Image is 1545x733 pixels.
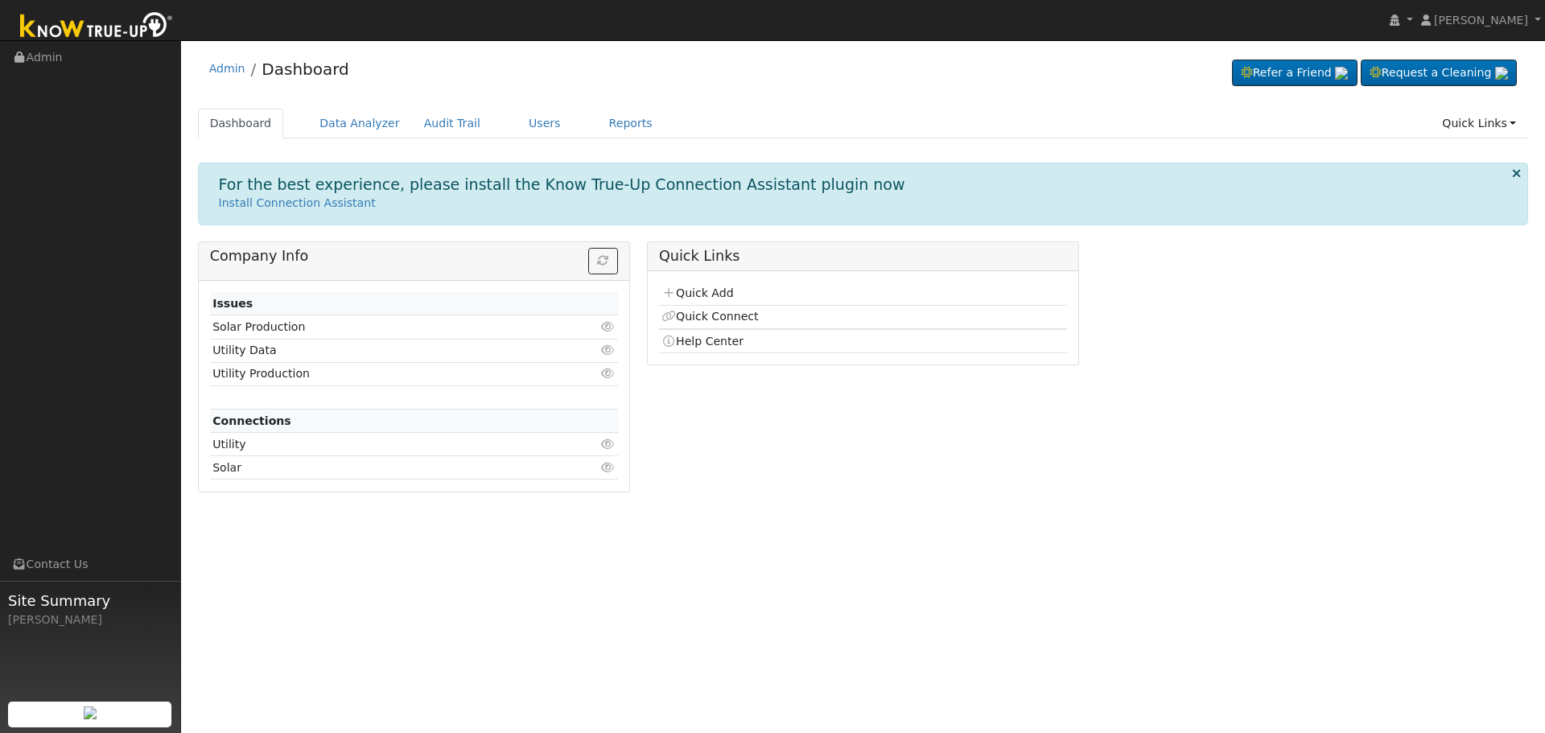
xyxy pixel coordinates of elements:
i: Click to view [601,368,616,379]
a: Request a Cleaning [1361,60,1517,87]
i: Click to view [601,344,616,356]
h5: Company Info [210,248,618,265]
a: Quick Connect [661,310,758,323]
a: Refer a Friend [1232,60,1358,87]
h5: Quick Links [659,248,1067,265]
a: Data Analyzer [307,109,412,138]
strong: Connections [212,414,291,427]
td: Solar Production [210,315,552,339]
i: Click to view [601,439,616,450]
h1: For the best experience, please install the Know True-Up Connection Assistant plugin now [219,175,905,194]
img: Know True-Up [12,9,181,45]
a: Dashboard [262,60,349,79]
td: Solar [210,456,552,480]
a: Install Connection Assistant [219,196,376,209]
a: Help Center [661,335,744,348]
td: Utility Data [210,339,552,362]
td: Utility Production [210,362,552,385]
a: Audit Trail [412,109,492,138]
a: Admin [209,62,245,75]
i: Click to view [601,321,616,332]
img: retrieve [1335,67,1348,80]
span: Site Summary [8,590,172,612]
span: [PERSON_NAME] [1434,14,1528,27]
img: retrieve [1495,67,1508,80]
a: Users [517,109,573,138]
div: [PERSON_NAME] [8,612,172,628]
a: Dashboard [198,109,284,138]
a: Quick Links [1430,109,1528,138]
strong: Issues [212,297,253,310]
img: retrieve [84,706,97,719]
a: Reports [597,109,665,138]
i: Click to view [601,462,616,473]
a: Quick Add [661,286,733,299]
td: Utility [210,433,552,456]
